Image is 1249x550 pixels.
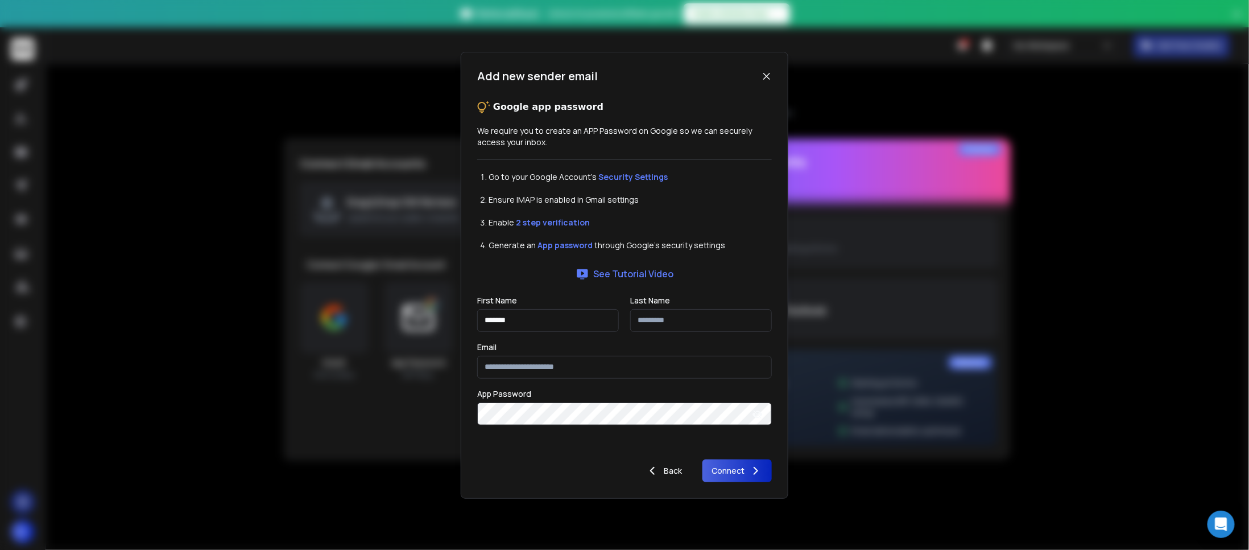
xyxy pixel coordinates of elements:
[516,217,590,228] a: 2 step verification
[493,100,603,114] p: Google app password
[489,171,772,183] li: Go to your Google Account’s
[477,297,517,305] label: First Name
[477,343,497,351] label: Email
[702,459,772,482] button: Connect
[598,171,668,182] a: Security Settings
[630,297,670,305] label: Last Name
[477,390,531,398] label: App Password
[477,68,598,84] h1: Add new sender email
[489,240,772,251] li: Generate an through Google's security settings
[1207,511,1235,538] div: Open Intercom Messenger
[477,100,491,114] img: tips
[636,459,691,482] button: Back
[489,217,772,228] li: Enable
[489,194,772,206] li: Ensure IMAP is enabled in Gmail settings
[477,125,772,148] p: We require you to create an APP Password on Google so we can securely access your inbox.
[537,240,593,251] a: App password
[576,267,674,281] a: See Tutorial Video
